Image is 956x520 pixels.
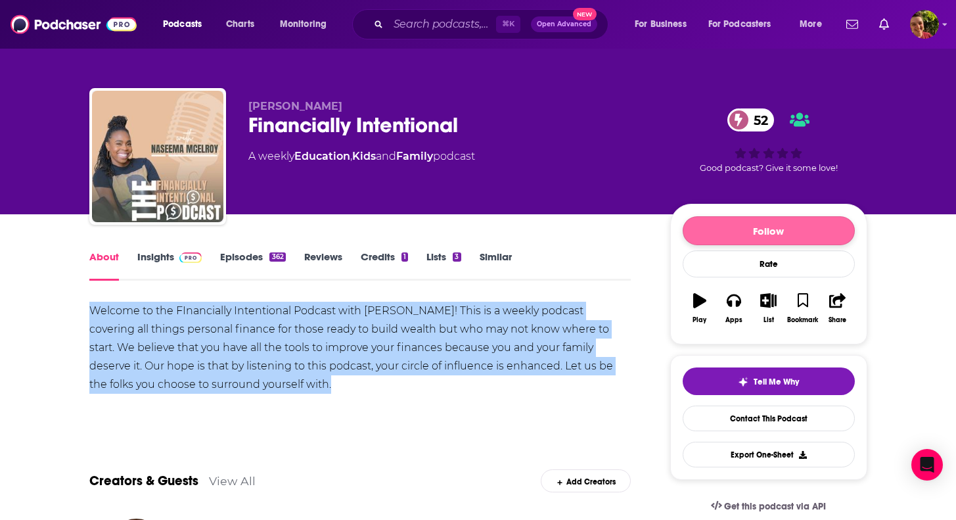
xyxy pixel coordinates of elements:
div: Rate [683,250,855,277]
a: Credits1 [361,250,408,281]
div: 1 [401,252,408,262]
input: Search podcasts, credits, & more... [388,14,496,35]
a: 52 [727,108,775,131]
span: Tell Me Why [754,377,799,387]
span: More [800,15,822,34]
a: Family [396,150,433,162]
img: Podchaser - Follow, Share and Rate Podcasts [11,12,137,37]
a: Reviews [304,250,342,281]
button: open menu [790,14,838,35]
span: Podcasts [163,15,202,34]
span: 52 [740,108,775,131]
span: New [573,8,597,20]
button: Follow [683,216,855,245]
div: Welcome to the FInancially Intentional Podcast with [PERSON_NAME]! This is a weekly podcast cover... [89,302,631,394]
button: tell me why sparkleTell Me Why [683,367,855,395]
span: Good podcast? Give it some love! [700,163,838,173]
span: For Business [635,15,687,34]
span: Charts [226,15,254,34]
span: Monitoring [280,15,327,34]
a: Contact This Podcast [683,406,855,431]
div: Apps [725,316,742,324]
span: ⌘ K [496,16,520,33]
button: Share [820,285,854,332]
div: 3 [453,252,461,262]
button: open menu [154,14,219,35]
div: Open Intercom Messenger [911,449,943,481]
button: open menu [626,14,703,35]
button: open menu [700,14,790,35]
a: Episodes362 [220,250,285,281]
span: , [350,150,352,162]
img: tell me why sparkle [738,377,748,387]
button: Apps [717,285,751,332]
img: Financially Intentional [92,91,223,222]
button: Show profile menu [910,10,939,39]
button: List [751,285,785,332]
img: Podchaser Pro [179,252,202,263]
a: View All [209,474,256,488]
div: Play [693,316,706,324]
button: open menu [271,14,344,35]
div: List [763,316,774,324]
a: Similar [480,250,512,281]
div: 362 [269,252,285,262]
a: Show notifications dropdown [841,13,863,35]
div: Add Creators [541,469,631,492]
div: Bookmark [787,316,818,324]
span: Open Advanced [537,21,591,28]
a: InsightsPodchaser Pro [137,250,202,281]
button: Open AdvancedNew [531,16,597,32]
button: Play [683,285,717,332]
a: Education [294,150,350,162]
span: and [376,150,396,162]
div: Search podcasts, credits, & more... [365,9,621,39]
span: Get this podcast via API [724,501,826,512]
span: For Podcasters [708,15,771,34]
span: Logged in as Marz [910,10,939,39]
a: Kids [352,150,376,162]
a: Lists3 [426,250,461,281]
button: Export One-Sheet [683,442,855,467]
span: [PERSON_NAME] [248,100,342,112]
a: Creators & Guests [89,473,198,489]
div: Share [829,316,846,324]
a: Charts [217,14,262,35]
div: A weekly podcast [248,149,475,164]
div: 52Good podcast? Give it some love! [670,100,867,181]
button: Bookmark [786,285,820,332]
img: User Profile [910,10,939,39]
a: Show notifications dropdown [874,13,894,35]
a: About [89,250,119,281]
